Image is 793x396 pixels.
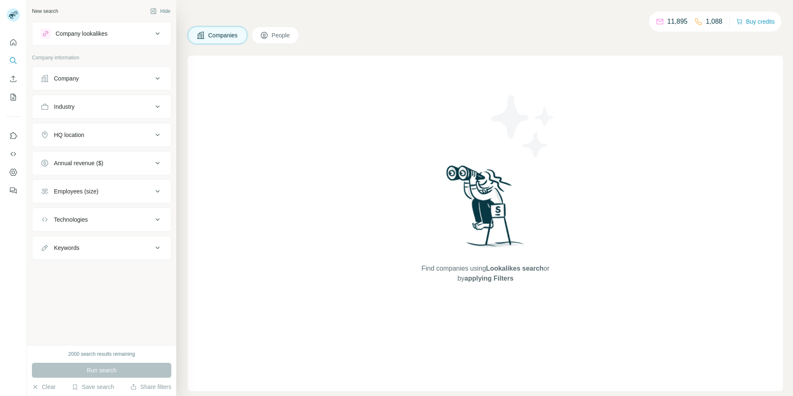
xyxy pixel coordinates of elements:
button: Search [7,53,20,68]
div: Annual revenue ($) [54,159,103,167]
button: Industry [32,97,171,117]
img: Surfe Illustration - Woman searching with binoculars [443,163,529,256]
div: Company [54,74,79,83]
span: applying Filters [465,275,513,282]
button: Annual revenue ($) [32,153,171,173]
button: Dashboard [7,165,20,180]
div: 2000 search results remaining [68,350,135,358]
div: Technologies [54,215,88,224]
button: Enrich CSV [7,71,20,86]
button: Technologies [32,210,171,230]
button: Company [32,68,171,88]
span: Find companies using or by [419,264,552,284]
div: Company lookalikes [56,29,107,38]
button: Buy credits [736,16,775,27]
p: 11,895 [667,17,688,27]
img: Surfe Illustration - Stars [486,89,560,164]
button: Keywords [32,238,171,258]
div: Industry [54,103,75,111]
p: 1,088 [706,17,722,27]
button: Use Surfe on LinkedIn [7,128,20,143]
button: Feedback [7,183,20,198]
button: HQ location [32,125,171,145]
button: Quick start [7,35,20,50]
h4: Search [188,10,783,22]
button: My lists [7,90,20,105]
span: People [272,31,291,39]
div: HQ location [54,131,84,139]
span: Companies [208,31,238,39]
div: New search [32,7,58,15]
div: Keywords [54,244,79,252]
button: Clear [32,383,56,391]
button: Employees (size) [32,181,171,201]
button: Use Surfe API [7,147,20,161]
span: Lookalikes search [486,265,544,272]
div: Employees (size) [54,187,98,196]
button: Company lookalikes [32,24,171,44]
button: Save search [72,383,114,391]
button: Share filters [130,383,171,391]
p: Company information [32,54,171,61]
button: Hide [144,5,176,17]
